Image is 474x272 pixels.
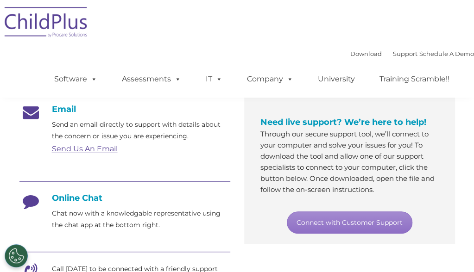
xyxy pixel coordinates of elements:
a: Connect with Customer Support [287,211,412,234]
a: Company [238,70,303,88]
a: Download [350,50,382,57]
a: IT [196,70,232,88]
a: Send Us An Email [52,144,118,153]
font: | [350,50,474,57]
span: Need live support? We’re here to help! [260,117,426,127]
h4: Email [19,104,230,114]
a: University [309,70,364,88]
a: Support [393,50,417,57]
p: Through our secure support tool, we’ll connect to your computer and solve your issues for you! To... [260,129,439,195]
a: Assessments [113,70,190,88]
p: Send an email directly to support with details about the concern or issue you are experiencing. [52,119,230,142]
a: Training Scramble!! [370,70,459,88]
a: Schedule A Demo [419,50,474,57]
a: Software [45,70,107,88]
button: Cookies Settings [5,244,28,267]
p: Chat now with a knowledgable representative using the chat app at the bottom right. [52,208,230,231]
h4: Online Chat [19,193,230,203]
